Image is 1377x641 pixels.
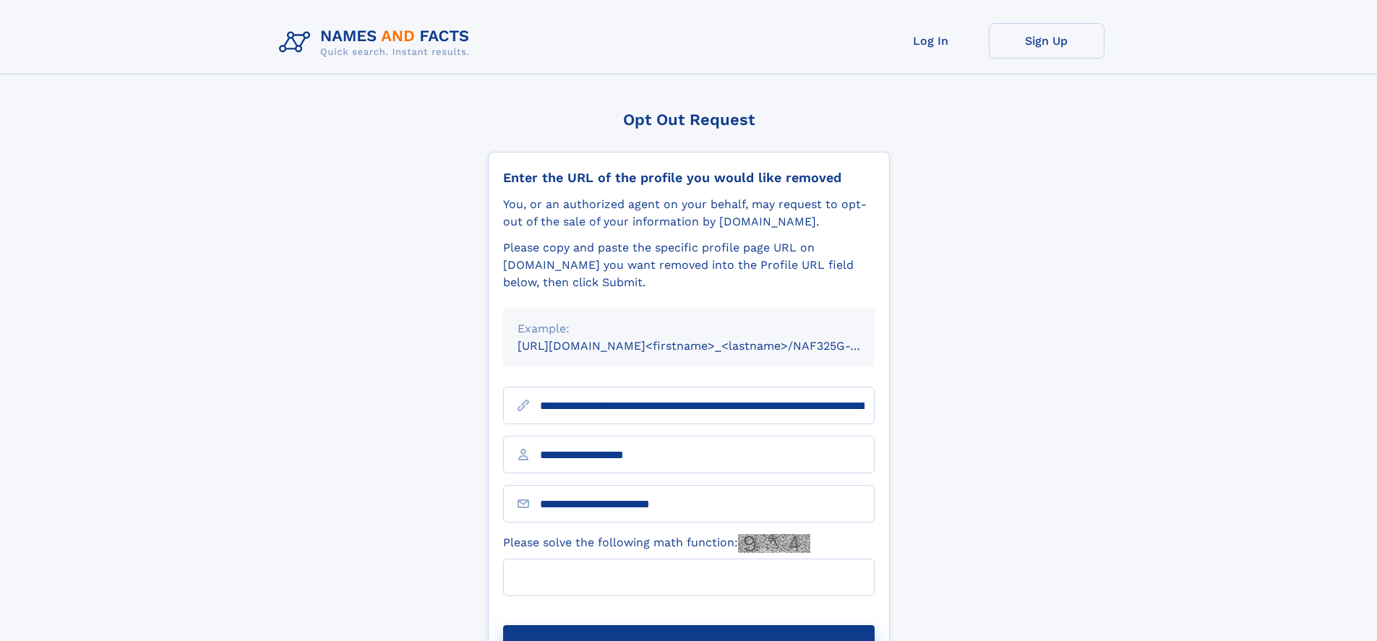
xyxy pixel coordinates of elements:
small: [URL][DOMAIN_NAME]<firstname>_<lastname>/NAF325G-xxxxxxxx [518,339,902,353]
div: Enter the URL of the profile you would like removed [503,170,875,186]
div: You, or an authorized agent on your behalf, may request to opt-out of the sale of your informatio... [503,196,875,231]
div: Please copy and paste the specific profile page URL on [DOMAIN_NAME] you want removed into the Pr... [503,239,875,291]
label: Please solve the following math function: [503,534,810,553]
img: Logo Names and Facts [273,23,481,62]
a: Sign Up [989,23,1104,59]
div: Opt Out Request [488,111,890,129]
a: Log In [873,23,989,59]
div: Example: [518,320,860,337]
